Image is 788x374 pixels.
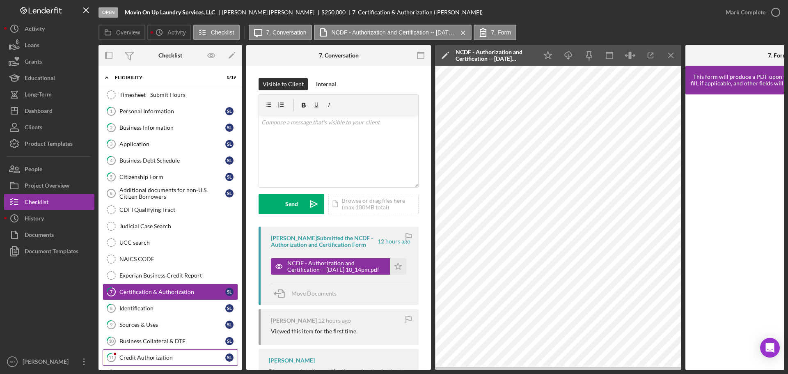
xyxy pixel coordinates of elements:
[474,25,516,40] button: 7. Form
[312,78,340,90] button: Internal
[271,235,376,248] div: [PERSON_NAME] Submitted the NCDF - Authorization and Certification Form
[726,4,765,21] div: Mark Complete
[119,108,225,115] div: Personal Information
[119,289,225,295] div: Certification & Authorization
[119,239,238,246] div: UCC search
[98,25,145,40] button: Overview
[103,234,238,251] a: UCC search
[456,49,534,62] div: NCDF - Authorization and Certification -- [DATE] 10_14pm.pdf
[9,360,15,364] text: AC
[259,78,308,90] button: Visible to Client
[222,9,321,16] div: [PERSON_NAME] [PERSON_NAME]
[4,243,94,259] button: Document Templates
[119,321,225,328] div: Sources & Uses
[221,75,236,80] div: 0 / 19
[266,29,307,36] label: 7. Conversation
[103,87,238,103] a: Timesheet - Submit Hours
[225,304,234,312] div: s l
[115,75,215,80] div: Eligibility
[119,207,238,213] div: CDFI Qualifying Tract
[193,25,240,40] button: Checklist
[269,357,315,364] div: [PERSON_NAME]
[110,191,112,196] tspan: 6
[103,152,238,169] a: 4Business Debt Schedulesl
[103,317,238,333] a: 9Sources & Usessl
[319,52,359,59] div: 7. Conversation
[119,305,225,312] div: Identification
[103,251,238,267] a: NAICS CODE
[119,338,225,344] div: Business Collateral & DTE
[225,321,234,329] div: s l
[259,194,324,214] button: Send
[103,267,238,284] a: Experian Business Credit Report
[225,288,234,296] div: s l
[271,328,357,335] div: Viewed this item for the first time.
[285,194,298,214] div: Send
[103,333,238,349] a: 10Business Collateral & DTEsl
[4,353,94,370] button: AC[PERSON_NAME]
[271,317,317,324] div: [PERSON_NAME]
[378,238,410,245] time: 2025-10-08 02:14
[249,25,312,40] button: 7. Conversation
[103,349,238,366] a: 11Credit Authorizationsl
[491,29,511,36] label: 7. Form
[110,125,112,130] tspan: 2
[119,223,238,229] div: Judicial Case Search
[110,141,112,147] tspan: 3
[110,305,112,311] tspan: 8
[291,290,337,297] span: Move Documents
[119,174,225,180] div: Citizenship Form
[103,300,238,317] a: 8Identificationsl
[110,289,113,294] tspan: 7
[760,338,780,358] div: Open Intercom Messenger
[119,92,238,98] div: Timesheet - Submit Hours
[110,322,113,327] tspan: 9
[25,243,78,262] div: Document Templates
[110,108,112,114] tspan: 1
[119,272,238,279] div: Experian Business Credit Report
[225,353,234,362] div: s l
[263,78,304,90] div: Visible to Client
[225,140,234,148] div: s l
[103,218,238,234] a: Judicial Case Search
[167,29,186,36] label: Activity
[119,124,225,131] div: Business Information
[119,354,225,361] div: Credit Authorization
[103,202,238,218] a: CDFI Qualifying Tract
[271,283,345,304] button: Move Documents
[119,157,225,164] div: Business Debt Schedule
[21,353,74,372] div: [PERSON_NAME]
[116,29,140,36] label: Overview
[314,25,472,40] button: NCDF - Authorization and Certification -- [DATE] 10_14pm.pdf
[109,338,114,344] tspan: 10
[119,187,225,200] div: Additional documents for non-U.S. Citizen Borrowers
[110,158,113,163] tspan: 4
[287,260,386,273] div: NCDF - Authorization and Certification -- [DATE] 10_14pm.pdf
[318,317,351,324] time: 2025-10-08 02:12
[103,119,238,136] a: 2Business Informationsl
[110,174,112,179] tspan: 5
[225,189,234,197] div: s l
